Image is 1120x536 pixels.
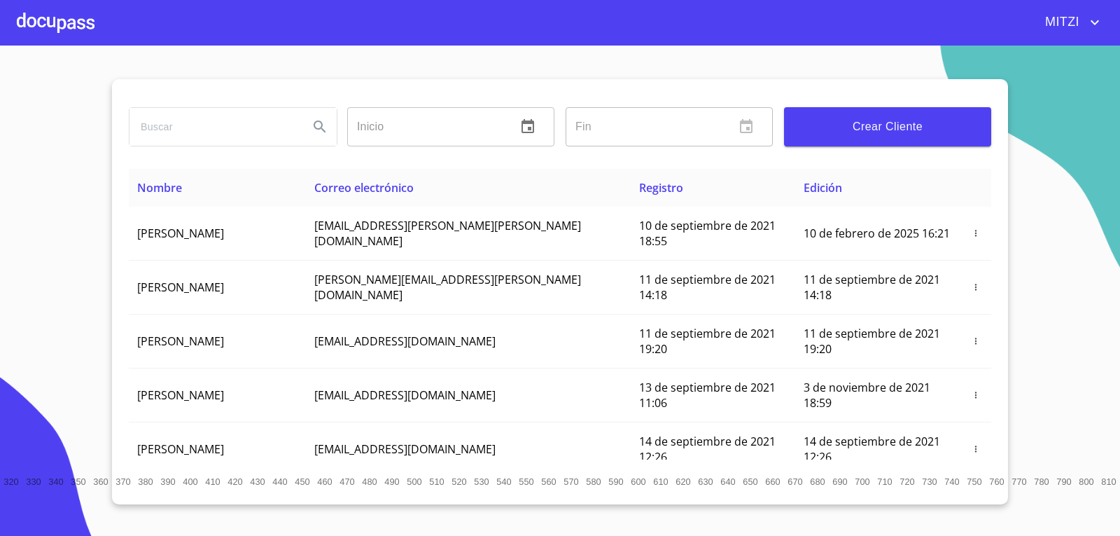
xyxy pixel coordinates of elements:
[246,471,269,493] button: 430
[26,476,41,487] span: 330
[295,476,309,487] span: 450
[832,476,847,487] span: 690
[739,471,762,493] button: 650
[1008,471,1030,493] button: 770
[303,110,337,144] button: Search
[314,218,581,249] span: [EMAIL_ADDRESS][PERSON_NAME][PERSON_NAME][DOMAIN_NAME]
[272,476,287,487] span: 440
[45,471,67,493] button: 340
[183,476,197,487] span: 400
[743,476,757,487] span: 650
[922,476,937,487] span: 730
[672,471,694,493] button: 620
[851,471,874,493] button: 700
[381,471,403,493] button: 490
[631,476,645,487] span: 600
[1098,471,1120,493] button: 810
[429,476,444,487] span: 510
[403,471,426,493] button: 500
[250,476,265,487] span: 430
[22,471,45,493] button: 330
[804,180,842,195] span: Edición
[694,471,717,493] button: 630
[563,476,578,487] span: 570
[605,471,627,493] button: 590
[129,108,297,146] input: search
[918,471,941,493] button: 730
[787,476,802,487] span: 670
[224,471,246,493] button: 420
[112,471,134,493] button: 370
[1056,476,1071,487] span: 790
[519,476,533,487] span: 550
[1075,471,1098,493] button: 800
[179,471,202,493] button: 400
[1011,476,1026,487] span: 770
[582,471,605,493] button: 580
[650,471,672,493] button: 610
[227,476,242,487] span: 420
[639,218,776,249] span: 10 de septiembre de 2021 18:55
[855,476,869,487] span: 700
[639,180,683,195] span: Registro
[451,476,466,487] span: 520
[675,476,690,487] span: 620
[586,476,601,487] span: 580
[784,471,806,493] button: 670
[874,471,896,493] button: 710
[967,476,981,487] span: 750
[541,476,556,487] span: 560
[314,441,496,457] span: [EMAIL_ADDRESS][DOMAIN_NAME]
[407,476,421,487] span: 500
[639,434,776,465] span: 14 de septiembre de 2021 12:26
[804,434,940,465] span: 14 de septiembre de 2021 12:26
[560,471,582,493] button: 570
[720,476,735,487] span: 640
[639,326,776,357] span: 11 de septiembre de 2021 19:20
[1079,476,1093,487] span: 800
[698,476,713,487] span: 630
[515,471,538,493] button: 550
[137,387,224,403] span: [PERSON_NAME]
[493,471,515,493] button: 540
[71,476,85,487] span: 350
[496,476,511,487] span: 540
[810,476,825,487] span: 680
[1053,471,1075,493] button: 790
[115,476,130,487] span: 370
[944,476,959,487] span: 740
[762,471,784,493] button: 660
[314,334,496,349] span: [EMAIL_ADDRESS][DOMAIN_NAME]
[765,476,780,487] span: 660
[90,471,112,493] button: 360
[963,471,986,493] button: 750
[202,471,224,493] button: 410
[784,107,991,146] button: Crear Cliente
[358,471,381,493] button: 480
[608,476,623,487] span: 590
[899,476,914,487] span: 720
[896,471,918,493] button: 720
[804,326,940,357] span: 11 de septiembre de 2021 19:20
[448,471,470,493] button: 520
[314,272,581,303] span: [PERSON_NAME][EMAIL_ADDRESS][PERSON_NAME][DOMAIN_NAME]
[795,117,980,137] span: Crear Cliente
[291,471,314,493] button: 450
[67,471,90,493] button: 350
[804,380,930,411] span: 3 de noviembre de 2021 18:59
[314,180,414,195] span: Correo electrónico
[804,226,950,241] span: 10 de febrero de 2025 16:21
[48,476,63,487] span: 340
[639,380,776,411] span: 13 de septiembre de 2021 11:06
[1035,11,1086,34] span: MITZI
[804,272,940,303] span: 11 de septiembre de 2021 14:18
[137,226,224,241] span: [PERSON_NAME]
[653,476,668,487] span: 610
[1101,476,1116,487] span: 810
[137,280,224,295] span: [PERSON_NAME]
[1030,471,1053,493] button: 780
[93,476,108,487] span: 360
[3,476,18,487] span: 320
[941,471,963,493] button: 740
[134,471,157,493] button: 380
